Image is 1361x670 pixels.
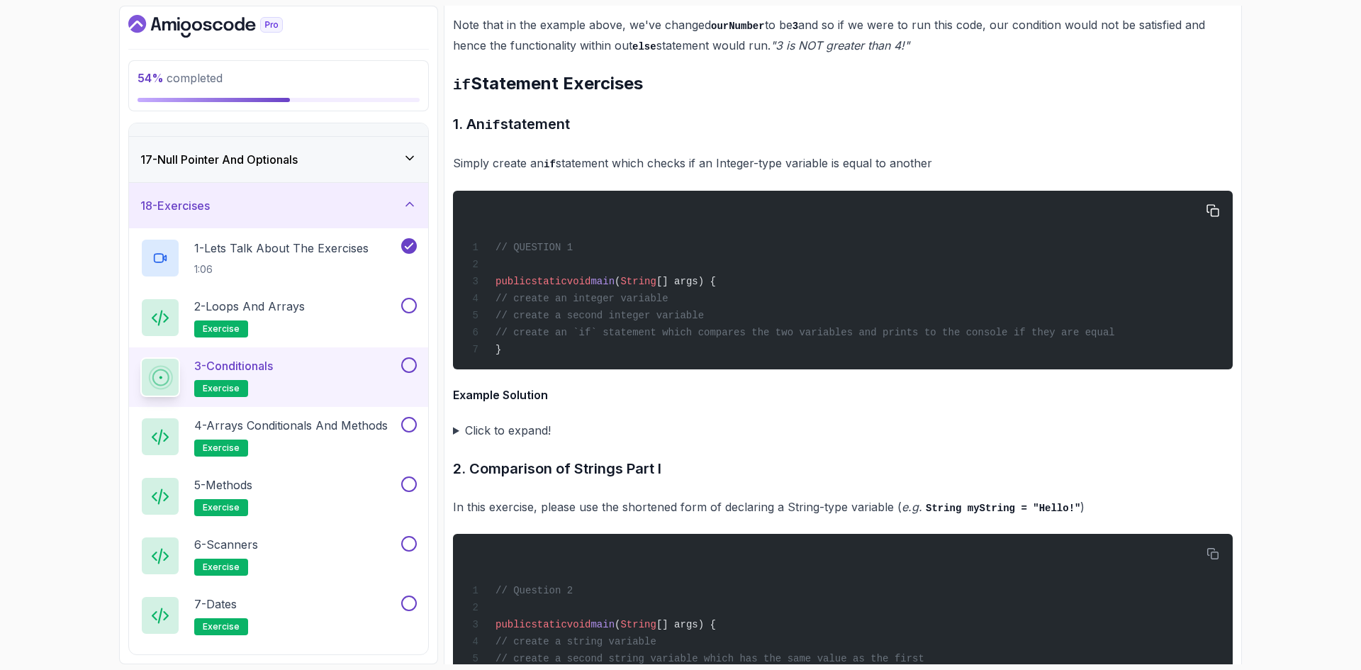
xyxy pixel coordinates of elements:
code: 3 [792,21,798,32]
h3: 17 - Null Pointer And Optionals [140,151,298,168]
span: } [495,344,501,355]
span: static [531,276,566,287]
span: exercise [203,323,240,335]
span: exercise [203,442,240,454]
button: 2-Loops and Arraysexercise [140,298,417,337]
p: 1 - Lets Talk About The Exercises [194,240,369,257]
span: ( [615,276,620,287]
button: 18-Exercises [129,183,428,228]
code: else [632,41,656,52]
span: static [531,619,566,630]
span: exercise [203,383,240,394]
span: String [620,276,656,287]
p: 2 - Loops and Arrays [194,298,305,315]
span: public [495,276,531,287]
em: "3 is NOT greater than 4!" [771,38,909,52]
p: In this exercise, please use the shortened form of declaring a String-type variable ( ) [453,497,1233,518]
code: ourNumber [711,21,765,32]
span: main [590,619,615,630]
button: 6-Scannersexercise [140,536,417,576]
span: String [620,619,656,630]
h2: Statement Exercises [453,72,1233,96]
span: exercise [203,621,240,632]
button: 1-Lets Talk About The Exercises1:06 [140,238,417,278]
p: 6 - Scanners [194,536,258,553]
span: completed [138,71,223,85]
span: // create an integer variable [495,293,668,304]
a: Dashboard [128,15,315,38]
span: exercise [203,562,240,573]
span: void [567,619,591,630]
span: // create an `if` statement which compares the two variables and prints to the console if they ar... [495,327,1115,338]
code: if [485,118,500,133]
code: if [453,77,471,94]
span: main [590,276,615,287]
h3: 2. Comparison of Strings Part I [453,457,1233,480]
p: Simply create an statement which checks if an Integer-type variable is equal to another [453,153,1233,174]
p: 1:06 [194,262,369,277]
p: 7 - Dates [194,596,237,613]
button: 7-Datesexercise [140,596,417,635]
code: if [544,159,556,170]
span: // create a second string variable which has the same value as the first [495,653,924,664]
span: // QUESTION 1 [495,242,573,253]
code: String myString = "Hello!" [926,503,1080,514]
span: void [567,276,591,287]
button: 3-Conditionalsexercise [140,357,417,397]
span: public [495,619,531,630]
p: Note that in the example above, we've changed to be and so if we were to run this code, our condi... [453,15,1233,55]
span: 54 % [138,71,164,85]
h4: Example Solution [453,386,1233,403]
h3: 1. An statement [453,113,1233,136]
span: [] args) { [656,619,716,630]
p: 3 - Conditionals [194,357,273,374]
span: // Question 2 [495,585,573,596]
p: 4 - Arrays Conditionals and Methods [194,417,388,434]
em: e.g. [902,500,922,514]
span: [] args) { [656,276,716,287]
p: 5 - Methods [194,476,252,493]
h3: 18 - Exercises [140,197,210,214]
span: // create a string variable [495,636,656,647]
span: ( [615,619,620,630]
button: 17-Null Pointer And Optionals [129,137,428,182]
span: // create a second integer variable [495,310,704,321]
summary: Click to expand! [453,420,1233,440]
span: exercise [203,502,240,513]
button: 4-Arrays Conditionals and Methodsexercise [140,417,417,457]
button: 5-Methodsexercise [140,476,417,516]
